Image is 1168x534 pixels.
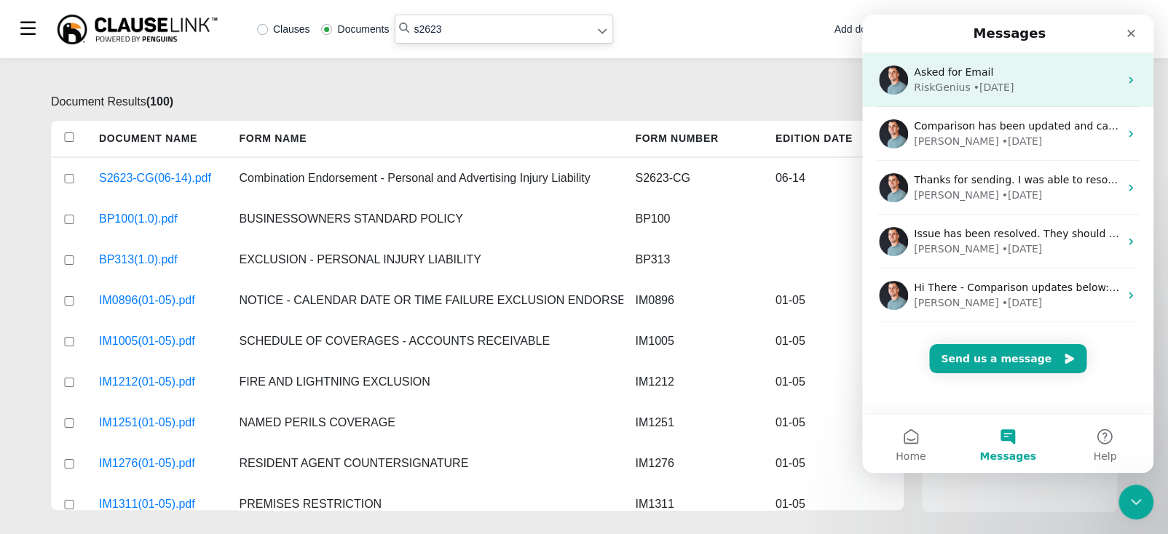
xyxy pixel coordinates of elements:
input: Search library... [395,15,613,44]
div: Combination Endorsement - Personal and Advertising Injury Liability [227,158,623,199]
div: • [DATE] [139,173,180,188]
button: Send us a message [67,330,224,359]
label: Documents [321,24,389,34]
iframe: Intercom live chat [862,15,1153,473]
h5: Document Name [87,121,227,156]
div: BP100 [623,199,763,239]
div: 01-05 [764,280,904,321]
div: IM1251 [623,402,763,443]
a: IM1276(01-05).pdf [99,455,195,472]
div: • [DATE] [139,227,180,242]
span: Thanks for sending. I was able to resolve the issue by submitting as a pdf. Here's a link to a se... [52,159,1060,171]
img: Profile image for Jake [17,212,46,242]
div: NAMED PERILS COVERAGE [227,402,623,443]
h5: Form Number [623,121,763,156]
a: IM1311(01-05).pdf [99,495,195,513]
div: Add document [834,22,899,37]
div: NOTICE - CALENDAR DATE OR TIME FAILURE EXCLUSION ENDORSEMENT [227,280,623,321]
div: • [DATE] [139,119,180,135]
button: Messages [97,400,194,458]
div: EXCLUSION - PERSONAL INJURY LIABILITY [227,239,623,280]
img: ClauseLink [55,13,219,46]
a: BP100(1.0).pdf [99,210,178,228]
span: Home [33,437,63,447]
div: IM0896 [623,280,763,321]
h5: Form Name [227,121,623,156]
div: 06-14 [764,158,904,199]
div: [PERSON_NAME] [52,173,136,188]
div: BP313 [623,239,763,280]
div: PREMISES RESTRICTION [227,484,623,525]
span: Help [231,437,254,447]
b: ( 100 ) [146,95,173,108]
a: IM0896(01-05).pdf [99,292,195,309]
div: 01-05 [764,443,904,484]
a: S2623-CG(06-14).pdf [99,170,211,187]
div: BUSINESSOWNERS STANDARD POLICY [227,199,623,239]
a: IM1212(01-05).pdf [99,373,195,391]
div: [PERSON_NAME] [52,281,136,296]
a: IM1005(01-05).pdf [99,332,195,350]
div: IM1311 [623,484,763,525]
div: 01-05 [764,362,904,402]
div: 01-05 [764,321,904,362]
iframe: Intercom live chat [1118,485,1153,519]
div: FIRE AND LIGHTNING EXCLUSION [227,362,623,402]
div: SCHEDULE OF COVERAGES - ACCOUNTS RECEIVABLE [227,321,623,362]
div: 01-05 [764,484,904,525]
a: BP313(1.0).pdf [99,251,178,268]
div: [PERSON_NAME] [52,119,136,135]
div: • [DATE] [139,281,180,296]
p: Document Results [51,93,904,111]
span: Messages [117,437,173,447]
a: IM1251(01-05).pdf [99,414,195,431]
label: Clauses [257,24,310,34]
div: 01-05 [764,402,904,443]
div: IM1005 [623,321,763,362]
div: IM1212 [623,362,763,402]
img: Profile image for Jake [17,266,46,295]
div: [PERSON_NAME] [52,227,136,242]
button: Help [194,400,291,458]
div: IM1276 [623,443,763,484]
div: S2623-CG [623,158,763,199]
span: Comparison has been updated and can be reviewed here: [URL][DOMAIN_NAME] [52,105,465,117]
div: RESIDENT AGENT COUNTERSIGNATURE [227,443,623,484]
h5: Edition Date [764,121,904,156]
img: Profile image for Jake [17,159,46,188]
span: Issue has been resolved. They should be able to either refresh or open ClauseLink in a new window... [52,213,902,225]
